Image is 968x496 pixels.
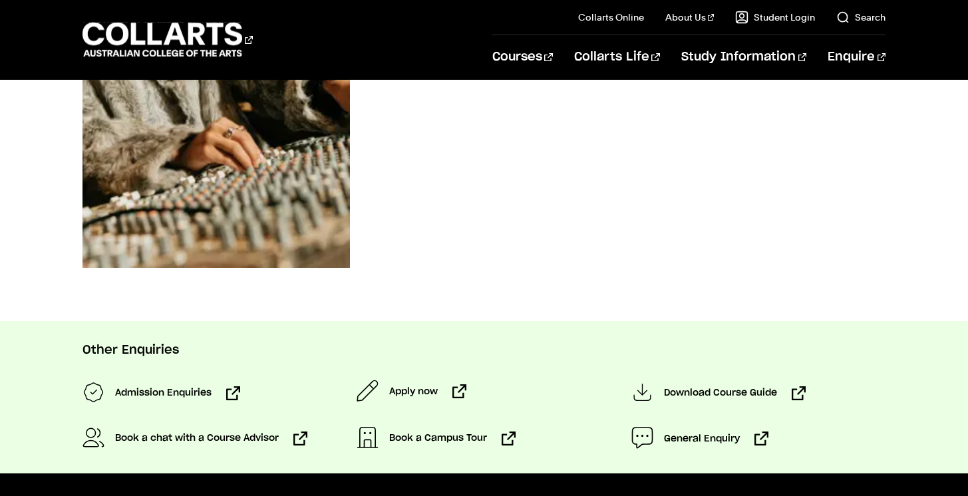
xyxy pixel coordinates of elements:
a: Student Login [735,11,815,24]
a: Courses [492,35,553,79]
a: Apply now [357,380,466,403]
span: Admission Enquiries [115,385,212,401]
span: Book a Campus Tour [389,430,487,446]
a: Collarts Life [574,35,660,79]
a: Study Information [681,35,806,79]
span: Book a chat with a Course Advisor [115,430,279,446]
span: Download Course Guide [664,385,777,401]
span: General Enquiry [664,431,740,447]
a: About Us [665,11,715,24]
a: Book a chat with a Course Advisor [82,428,307,449]
a: Download Course Guide [631,380,806,406]
div: Go to homepage [82,21,253,59]
a: Admission Enquiries [82,380,240,406]
a: General Enquiry [631,428,768,449]
a: Collarts Online [578,11,644,24]
a: Enquire [828,35,886,79]
p: Other Enquiries [82,342,886,358]
span: Apply now [389,384,438,400]
a: Book a Campus Tour [357,428,516,449]
a: Search [836,11,886,24]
